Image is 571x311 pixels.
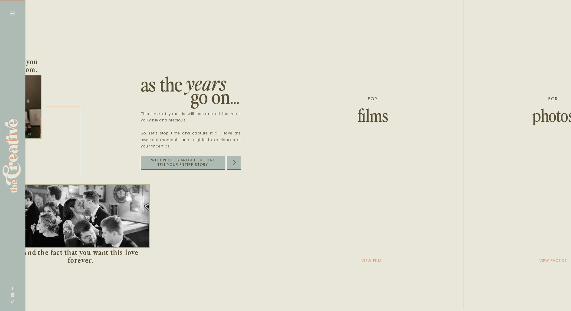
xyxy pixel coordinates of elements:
a: view film [356,256,387,265]
h2: years [180,72,231,93]
h2: as the [141,72,184,97]
h3: And the fact that you want this love forever. [11,248,150,256]
p: This time of your life will become all the more valuable and precious. So. Let’s stop time and ca... [141,111,241,150]
a: view photos [538,256,568,265]
h2: go on... [190,84,241,109]
a: With photos and a film that tell your entire story [148,158,218,166]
